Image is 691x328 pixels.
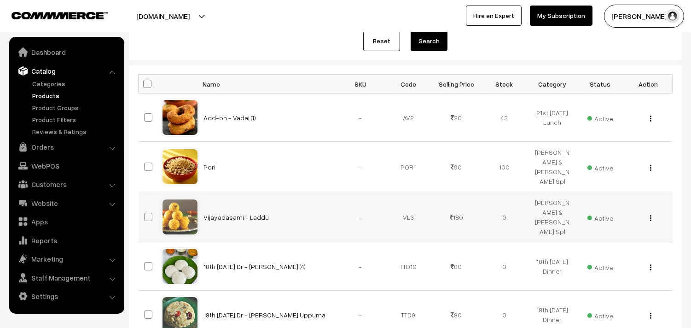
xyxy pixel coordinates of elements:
td: - [337,94,384,142]
a: Products [30,91,121,100]
th: Code [384,75,432,94]
td: TTD10 [384,242,432,291]
a: Customers [12,176,121,193]
th: Status [576,75,624,94]
span: Active [587,260,613,272]
a: Reset [363,31,400,51]
a: Hire an Expert [466,6,522,26]
img: Menu [650,313,651,319]
td: 18th [DATE] Dinner [528,242,576,291]
td: - [337,142,384,192]
th: Action [624,75,672,94]
td: 20 [432,94,480,142]
button: [DOMAIN_NAME] [104,5,222,28]
a: WebPOS [12,158,121,174]
td: AV2 [384,94,432,142]
td: 80 [432,242,480,291]
img: Menu [650,116,651,122]
span: Active [587,309,613,321]
a: Staff Management [12,269,121,286]
img: user [666,9,679,23]
td: POR1 [384,142,432,192]
th: Category [528,75,576,94]
a: Categories [30,79,121,88]
td: 21st [DATE] Lunch [528,94,576,142]
a: Catalog [12,63,121,79]
a: My Subscription [530,6,592,26]
a: Dashboard [12,44,121,60]
button: [PERSON_NAME] s… [604,5,684,28]
a: COMMMERCE [12,9,92,20]
a: Vijayadasami - Laddu [204,213,269,221]
a: Add-on - Vadai (1) [204,114,256,122]
a: Website [12,195,121,211]
span: Active [587,211,613,223]
td: 100 [480,142,528,192]
a: Product Filters [30,115,121,124]
a: Apps [12,213,121,230]
span: Active [587,111,613,123]
td: 90 [432,142,480,192]
a: 18th [DATE] Dr - [PERSON_NAME] (4) [204,263,306,270]
a: Reviews & Ratings [30,127,121,136]
td: [PERSON_NAME] & [PERSON_NAME] Spl [528,192,576,242]
a: 18th [DATE] Dr - [PERSON_NAME] Uppuma [204,311,326,319]
td: - [337,242,384,291]
th: Name [198,75,337,94]
span: Active [587,161,613,173]
button: Search [411,31,447,51]
td: 180 [432,192,480,242]
td: 0 [480,192,528,242]
a: Settings [12,288,121,305]
a: Orders [12,139,121,155]
a: Marketing [12,251,121,267]
td: VL3 [384,192,432,242]
th: Selling Price [432,75,480,94]
td: - [337,192,384,242]
img: COMMMERCE [12,12,108,19]
th: SKU [337,75,384,94]
a: Reports [12,232,121,249]
a: Product Groups [30,103,121,112]
td: 0 [480,242,528,291]
a: Pori [204,163,216,171]
td: [PERSON_NAME] & [PERSON_NAME] Spl [528,142,576,192]
th: Stock [480,75,528,94]
img: Menu [650,215,651,221]
td: 43 [480,94,528,142]
img: Menu [650,165,651,171]
img: Menu [650,264,651,270]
